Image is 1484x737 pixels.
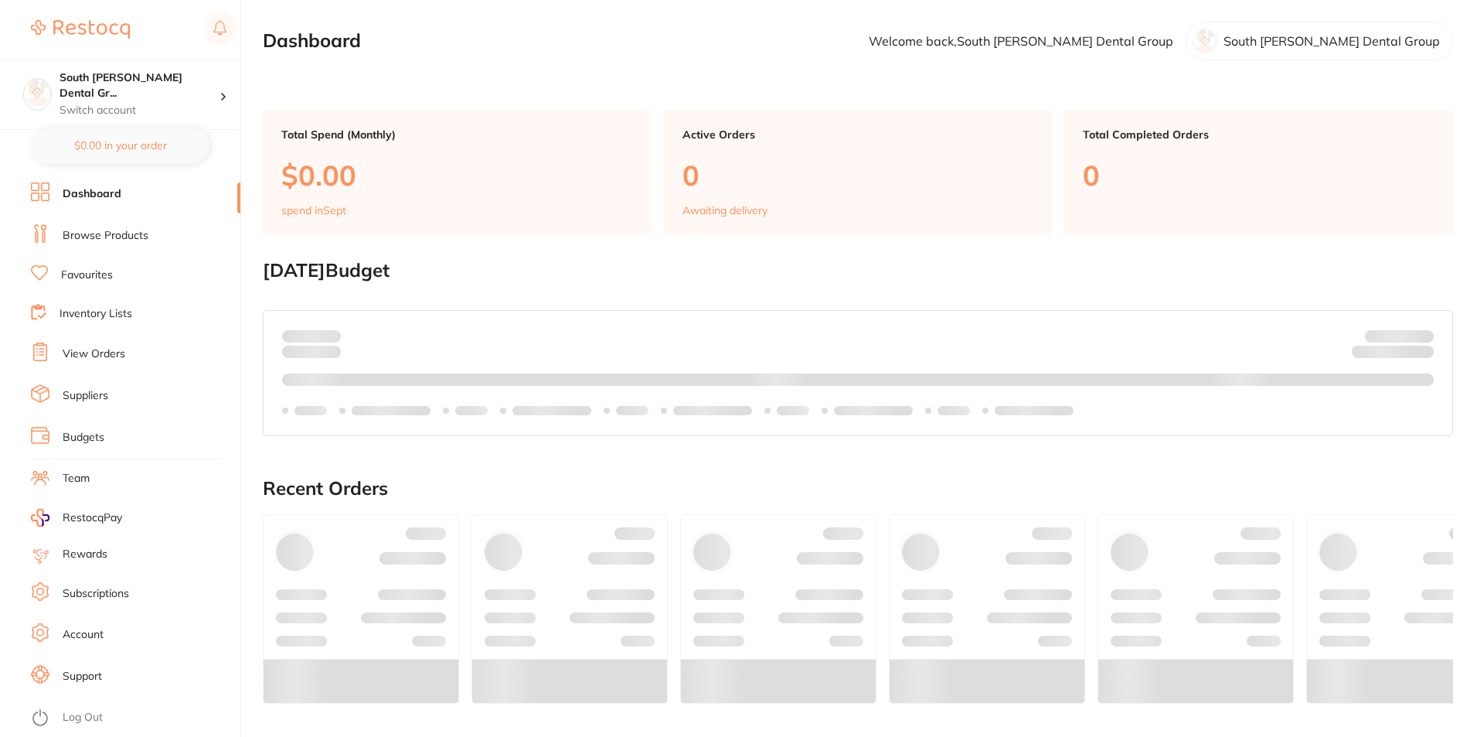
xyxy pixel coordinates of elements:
[455,404,488,417] p: Labels
[63,430,104,445] a: Budgets
[63,669,102,684] a: Support
[281,128,633,141] p: Total Spend (Monthly)
[63,471,90,486] a: Team
[1407,348,1434,362] strong: $0.00
[352,404,431,417] p: Labels extended
[263,110,652,235] a: Total Spend (Monthly)$0.00spend inSept
[63,547,107,562] a: Rewards
[995,404,1074,417] p: Labels extended
[31,509,49,527] img: RestocqPay
[1404,329,1434,343] strong: $NaN
[31,706,236,731] button: Log Out
[777,404,809,417] p: Labels
[1365,329,1434,342] p: Budget:
[512,404,591,417] p: Labels extended
[63,388,108,404] a: Suppliers
[263,478,1453,500] h2: Recent Orders
[63,186,121,202] a: Dashboard
[1352,343,1434,361] p: Remaining:
[938,404,970,417] p: Labels
[869,34,1173,48] p: Welcome back, South [PERSON_NAME] Dental Group
[263,30,361,52] h2: Dashboard
[673,404,752,417] p: Labels extended
[682,204,768,217] p: Awaiting delivery
[282,343,341,361] p: month
[60,103,220,118] p: Switch account
[24,79,51,106] img: South Burnett Dental Group
[31,20,130,39] img: Restocq Logo
[834,404,913,417] p: Labels extended
[63,586,129,602] a: Subscriptions
[281,159,633,191] p: $0.00
[1224,34,1440,48] p: South [PERSON_NAME] Dental Group
[63,710,103,725] a: Log Out
[682,128,1034,141] p: Active Orders
[1083,128,1435,141] p: Total Completed Orders
[31,127,209,164] button: $0.00 in your order
[60,306,132,322] a: Inventory Lists
[682,159,1034,191] p: 0
[263,260,1453,281] h2: [DATE] Budget
[60,70,220,101] h4: South Burnett Dental Group
[282,329,341,342] p: Spent:
[63,228,148,244] a: Browse Products
[63,510,122,526] span: RestocqPay
[63,627,104,643] a: Account
[294,404,327,417] p: Labels
[31,12,130,47] a: Restocq Logo
[1083,159,1435,191] p: 0
[314,329,341,343] strong: $0.00
[31,509,122,527] a: RestocqPay
[281,204,346,217] p: spend in Sept
[616,404,648,417] p: Labels
[664,110,1053,235] a: Active Orders0Awaiting delivery
[61,268,113,283] a: Favourites
[63,346,125,362] a: View Orders
[1064,110,1453,235] a: Total Completed Orders0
